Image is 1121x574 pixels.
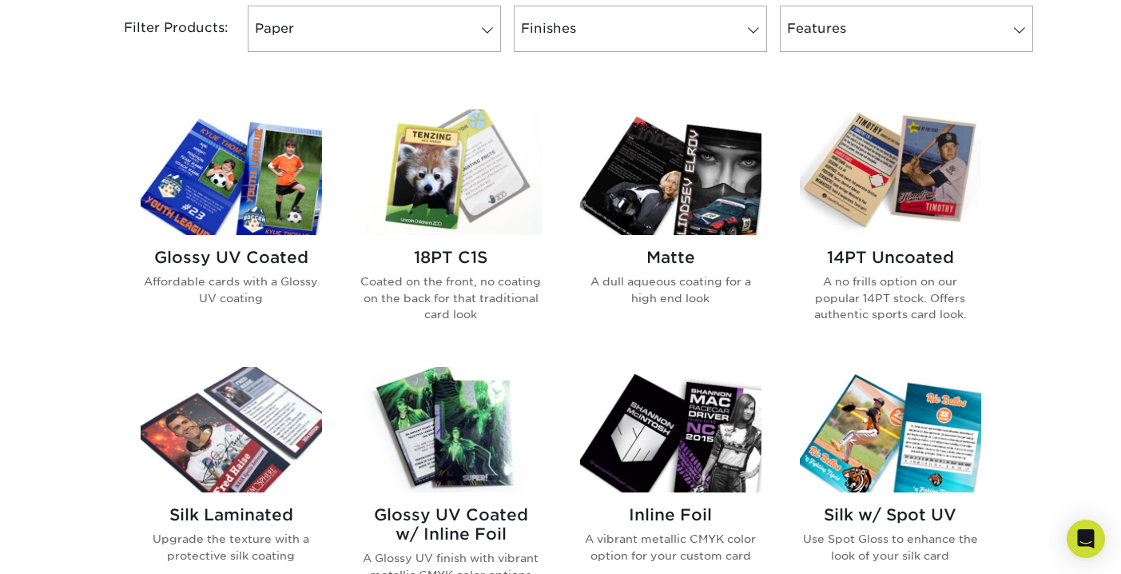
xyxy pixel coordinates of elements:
h2: 14PT Uncoated [800,248,981,267]
h2: Glossy UV Coated w/ Inline Foil [360,505,542,544]
a: 14PT Uncoated Trading Cards 14PT Uncoated A no frills option on our popular 14PT stock. Offers au... [800,110,981,348]
p: Upgrade the texture with a protective silk coating [141,531,322,564]
a: Paper [248,6,501,52]
h2: Silk Laminated [141,505,322,524]
a: Matte Trading Cards Matte A dull aqueous coating for a high end look [580,110,761,348]
h2: 18PT C1S [360,248,542,267]
img: Inline Foil Trading Cards [580,367,761,492]
a: Finishes [514,6,767,52]
a: Glossy UV Coated Trading Cards Glossy UV Coated Affordable cards with a Glossy UV coating [141,110,322,348]
h2: Glossy UV Coated [141,248,322,267]
div: Open Intercom Messenger [1067,520,1105,558]
div: Filter Products: [81,6,241,52]
img: Silk Laminated Trading Cards [141,367,322,492]
img: Glossy UV Coated w/ Inline Foil Trading Cards [360,367,542,492]
h2: Silk w/ Spot UV [800,505,981,524]
a: 18PT C1S Trading Cards 18PT C1S Coated on the front, no coating on the back for that traditional ... [360,110,542,348]
iframe: Google Customer Reviews [4,525,136,568]
img: Glossy UV Coated Trading Cards [141,110,322,235]
img: Silk w/ Spot UV Trading Cards [800,367,981,492]
img: 14PT Uncoated Trading Cards [800,110,981,235]
h2: Inline Foil [580,505,761,524]
p: A no frills option on our popular 14PT stock. Offers authentic sports card look. [800,273,981,322]
a: Features [780,6,1033,52]
p: Use Spot Gloss to enhance the look of your silk card [800,531,981,564]
img: 18PT C1S Trading Cards [360,110,542,235]
p: Affordable cards with a Glossy UV coating [141,273,322,306]
p: A vibrant metallic CMYK color option for your custom card [580,531,761,564]
h2: Matte [580,248,761,267]
img: Matte Trading Cards [580,110,761,235]
p: Coated on the front, no coating on the back for that traditional card look [360,273,542,322]
p: A dull aqueous coating for a high end look [580,273,761,306]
